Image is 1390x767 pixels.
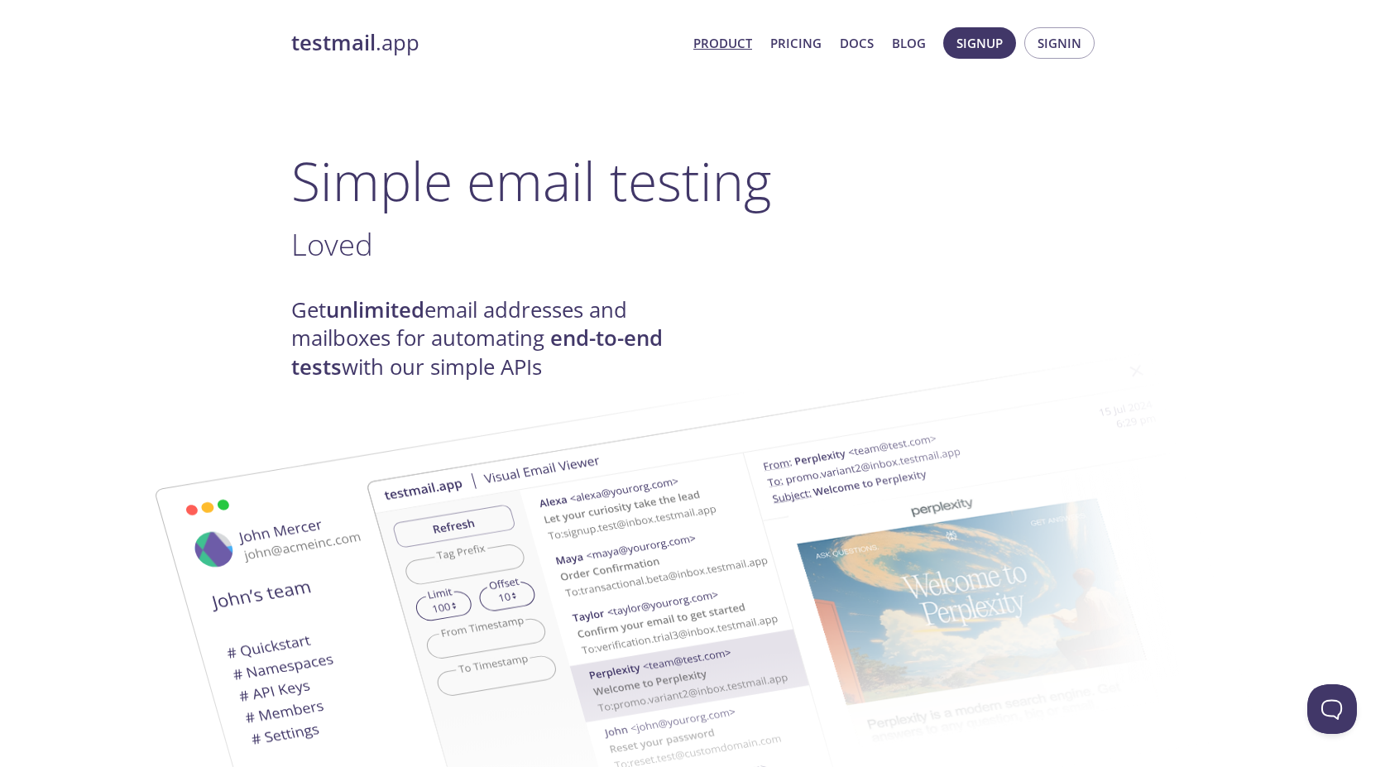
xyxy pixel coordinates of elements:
[291,29,680,57] a: testmail.app
[1024,27,1095,59] button: Signin
[943,27,1016,59] button: Signup
[291,296,695,381] h4: Get email addresses and mailboxes for automating with our simple APIs
[291,223,373,265] span: Loved
[892,32,926,54] a: Blog
[291,324,663,381] strong: end-to-end tests
[770,32,822,54] a: Pricing
[1038,32,1081,54] span: Signin
[291,149,1099,213] h1: Simple email testing
[956,32,1003,54] span: Signup
[1307,684,1357,734] iframe: Help Scout Beacon - Open
[840,32,874,54] a: Docs
[326,295,424,324] strong: unlimited
[693,32,752,54] a: Product
[291,28,376,57] strong: testmail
